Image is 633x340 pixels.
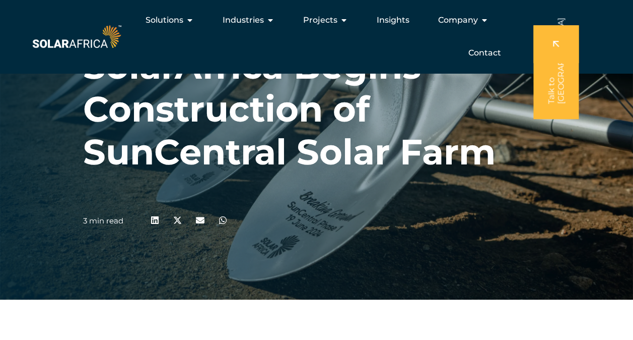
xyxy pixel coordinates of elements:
span: Industries [223,14,264,26]
nav: Menu [123,10,509,63]
h1: SolarAfrica Begins Construction of SunCentral Solar Farm [83,45,550,174]
div: Share on email [189,209,212,232]
div: Share on x-twitter [166,209,189,232]
p: 3 min read [83,216,123,225]
div: Share on whatsapp [212,209,234,232]
span: Projects [303,14,337,26]
span: Company [438,14,478,26]
a: Insights [377,14,409,26]
div: Menu Toggle [123,10,509,63]
span: Solutions [146,14,183,26]
div: Share on linkedin [144,209,166,232]
a: Contact [468,47,501,59]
